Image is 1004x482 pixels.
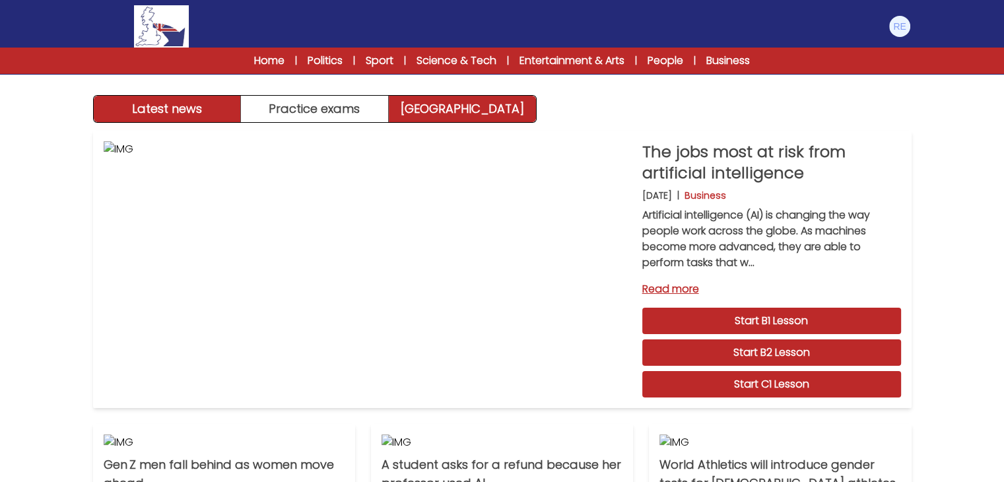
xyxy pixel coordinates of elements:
[94,96,242,122] button: Latest news
[889,16,910,37] img: Riccardo Erroi
[308,53,343,69] a: Politics
[642,371,901,397] a: Start C1 Lesson
[642,189,672,202] p: [DATE]
[389,96,536,122] a: [GEOGRAPHIC_DATA]
[382,434,622,450] img: IMG
[134,5,188,48] img: Logo
[635,54,637,67] span: |
[353,54,355,67] span: |
[417,53,496,69] a: Science & Tech
[254,53,284,69] a: Home
[366,53,393,69] a: Sport
[104,434,345,450] img: IMG
[648,53,683,69] a: People
[519,53,624,69] a: Entertainment & Arts
[685,189,726,202] p: Business
[659,434,900,450] img: IMG
[295,54,297,67] span: |
[694,54,696,67] span: |
[241,96,389,122] button: Practice exams
[642,339,901,366] a: Start B2 Lesson
[642,308,901,334] a: Start B1 Lesson
[706,53,750,69] a: Business
[642,207,901,271] p: Artificial intelligence (AI) is changing the way people work across the globe. As machines become...
[677,189,679,202] b: |
[642,281,901,297] a: Read more
[642,141,901,184] p: The jobs most at risk from artificial intelligence
[93,5,230,48] a: Logo
[507,54,509,67] span: |
[104,141,632,397] img: IMG
[404,54,406,67] span: |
